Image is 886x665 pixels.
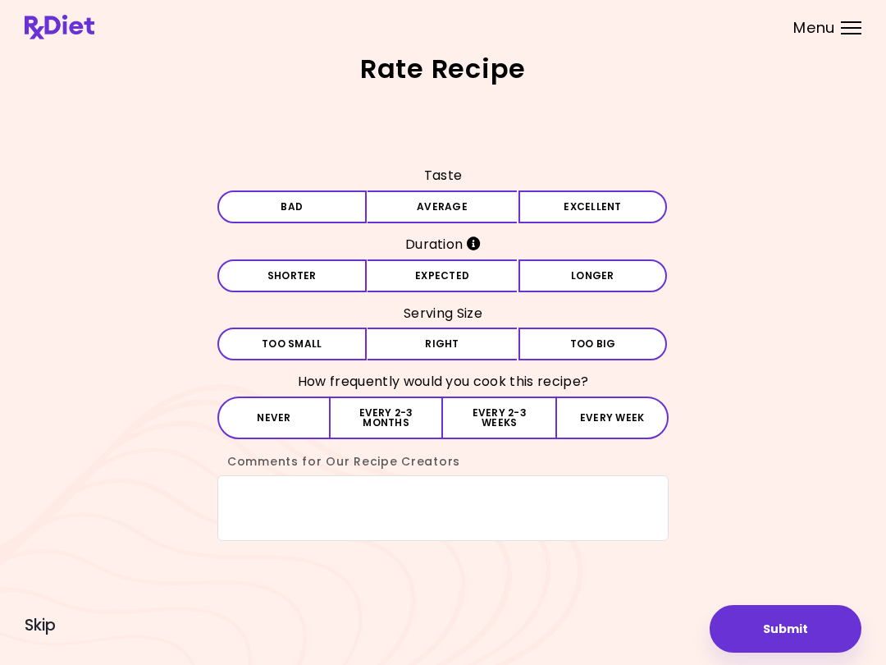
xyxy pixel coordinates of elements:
button: Average [368,190,517,223]
button: Every 2-3 weeks [443,397,555,439]
button: Longer [518,259,668,292]
span: Too small [262,339,322,349]
button: Excellent [518,190,668,223]
button: Submit [710,605,861,653]
button: Too small [217,328,367,360]
h3: How frequently would you cook this recipe? [217,369,669,395]
h3: Taste [217,163,669,189]
button: Bad [217,190,367,223]
h3: Serving Size [217,300,669,327]
button: Right [368,328,517,360]
button: Never [217,397,331,439]
img: RxDiet [25,15,94,39]
label: Comments for Our Recipe Creators [217,453,460,470]
i: Info [467,236,481,250]
button: Skip [25,617,56,635]
span: Menu [793,21,835,35]
button: Every 2-3 months [331,397,443,439]
button: Too big [518,328,668,360]
button: Expected [368,259,517,292]
button: Every week [555,397,669,439]
h3: Duration [217,232,669,258]
button: Shorter [217,259,367,292]
h2: Rate Recipe [25,56,861,82]
span: Too big [570,339,616,349]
